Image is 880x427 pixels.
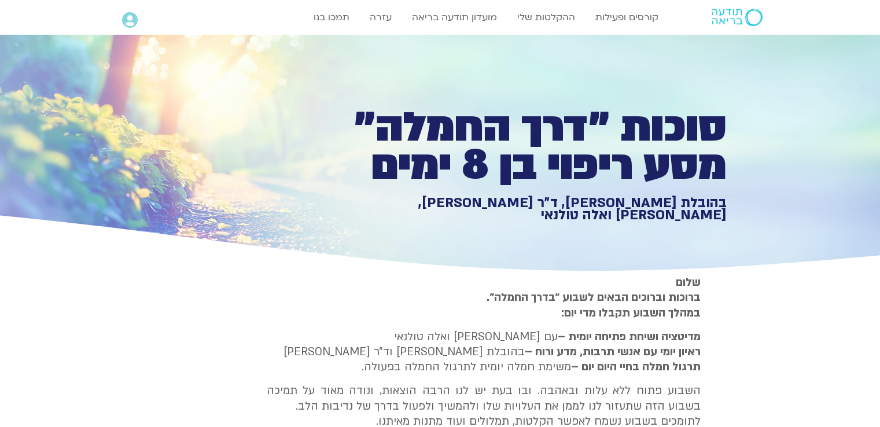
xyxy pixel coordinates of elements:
[326,109,727,185] h1: סוכות ״דרך החמלה״ מסע ריפוי בן 8 ימים
[511,6,581,28] a: ההקלטות שלי
[406,6,503,28] a: מועדון תודעה בריאה
[364,6,397,28] a: עזרה
[676,275,701,290] strong: שלום
[558,329,701,344] strong: מדיטציה ושיחת פתיחה יומית –
[571,359,701,374] b: תרגול חמלה בחיי היום יום –
[267,329,701,375] p: עם [PERSON_NAME] ואלה טולנאי בהובלת [PERSON_NAME] וד״ר [PERSON_NAME] משימת חמלה יומית לתרגול החמל...
[712,9,763,26] img: תודעה בריאה
[308,6,355,28] a: תמכו בנו
[326,197,727,222] h1: בהובלת [PERSON_NAME], ד״ר [PERSON_NAME], [PERSON_NAME] ואלה טולנאי
[590,6,664,28] a: קורסים ופעילות
[487,290,701,320] strong: ברוכות וברוכים הבאים לשבוע ״בדרך החמלה״. במהלך השבוע תקבלו מדי יום:
[525,344,701,359] b: ראיון יומי עם אנשי תרבות, מדע ורוח –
